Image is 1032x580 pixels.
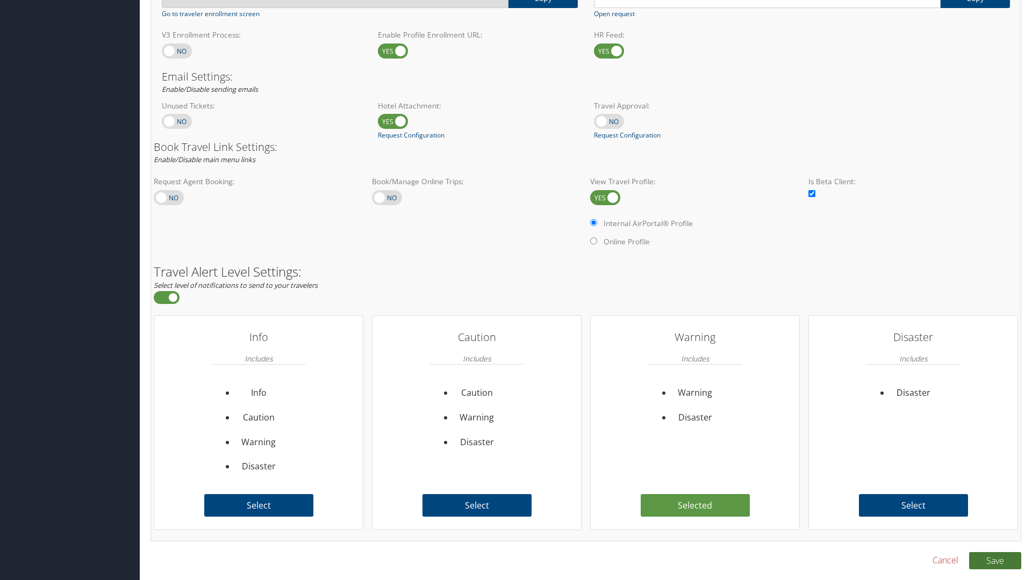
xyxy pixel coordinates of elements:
em: Includes [463,348,491,369]
label: Selected [641,494,750,517]
a: Open request [594,9,635,19]
li: Warning [454,405,500,430]
em: Includes [899,348,927,369]
label: Is Beta Client: [808,176,1018,187]
button: Save [969,552,1021,569]
h3: Disaster [866,327,960,348]
label: Enable Profile Enrollment URL: [378,30,578,40]
h2: Travel Alert Level Settings: [154,265,1018,278]
li: Disaster [454,430,500,455]
a: Request Configuration [594,130,661,140]
label: Unused Tickets: [162,100,362,111]
label: Travel Approval: [594,100,794,111]
li: Caution [454,381,500,405]
h3: Email Settings: [162,71,1010,82]
li: Disaster [672,405,719,430]
label: Internal AirPortal® Profile [604,218,693,229]
label: HR Feed: [594,30,794,40]
label: Select [859,494,968,517]
h3: Warning [648,327,742,348]
a: Go to traveler enrollment screen [162,9,260,19]
label: View Travel Profile: [590,176,800,187]
label: Book/Manage Online Trips: [372,176,582,187]
li: Disaster [890,381,937,405]
em: Select level of notifications to send to your travelers [154,280,318,290]
h3: Book Travel Link Settings: [154,142,1018,153]
a: Request Configuration [378,130,445,140]
h3: Info [212,327,305,348]
li: Warning [672,381,719,405]
a: Cancel [933,554,958,567]
label: Hotel Attachment: [378,100,578,111]
em: Includes [245,348,273,369]
label: Online Profile [604,236,650,247]
li: Info [235,381,282,405]
label: Select [204,494,313,517]
li: Disaster [235,454,282,479]
em: Enable/Disable main menu links [154,155,255,164]
li: Warning [235,430,282,455]
label: Select [422,494,532,517]
h3: Caution [430,327,524,348]
li: Caution [235,405,282,430]
label: Request Agent Booking: [154,176,363,187]
em: Includes [681,348,709,369]
label: V3 Enrollment Process: [162,30,362,40]
em: Enable/Disable sending emails [162,84,258,94]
